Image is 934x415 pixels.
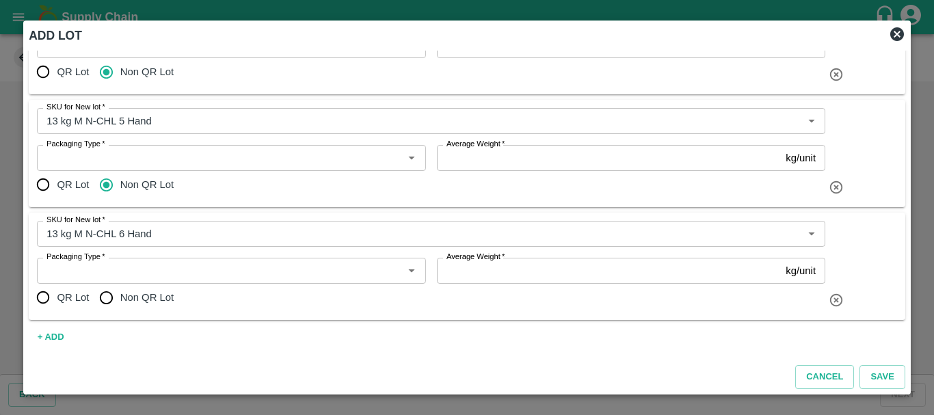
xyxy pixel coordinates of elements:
[37,284,185,311] div: temp_output_lots.2.lot_type
[795,365,854,389] button: Cancel
[403,149,421,167] button: Open
[46,252,105,263] label: Packaging Type
[446,252,505,263] label: Average Weight
[120,177,174,192] span: Non QR Lot
[57,177,89,192] span: QR Lot
[403,262,421,280] button: Open
[29,29,82,42] b: ADD LOT
[803,225,820,243] button: Open
[46,139,105,150] label: Packaging Type
[37,171,185,198] div: temp_output_lots.1.lot_type
[803,112,820,130] button: Open
[57,290,89,305] span: QR Lot
[57,64,89,79] span: QR Lot
[29,325,72,349] button: + ADD
[786,263,816,278] p: kg/unit
[859,365,905,389] button: Save
[786,150,816,165] p: kg/unit
[46,102,105,113] label: SKU for New lot
[46,215,105,226] label: SKU for New lot
[37,58,185,85] div: temp_output_lots.0.lot_type
[446,139,505,150] label: Average Weight
[120,290,174,305] span: Non QR Lot
[120,64,174,79] span: Non QR Lot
